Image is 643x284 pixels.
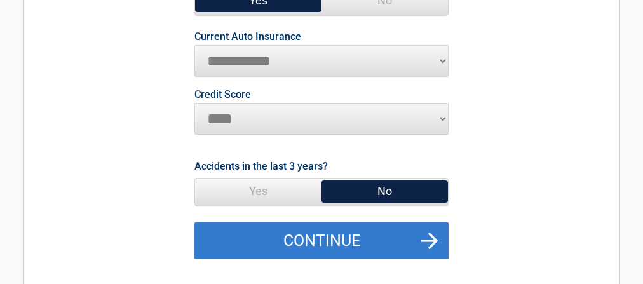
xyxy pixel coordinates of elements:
span: No [321,179,448,204]
label: Current Auto Insurance [194,32,301,42]
label: Credit Score [194,90,251,100]
span: Yes [195,179,321,204]
label: Accidents in the last 3 years? [194,158,328,175]
button: Continue [194,222,449,259]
